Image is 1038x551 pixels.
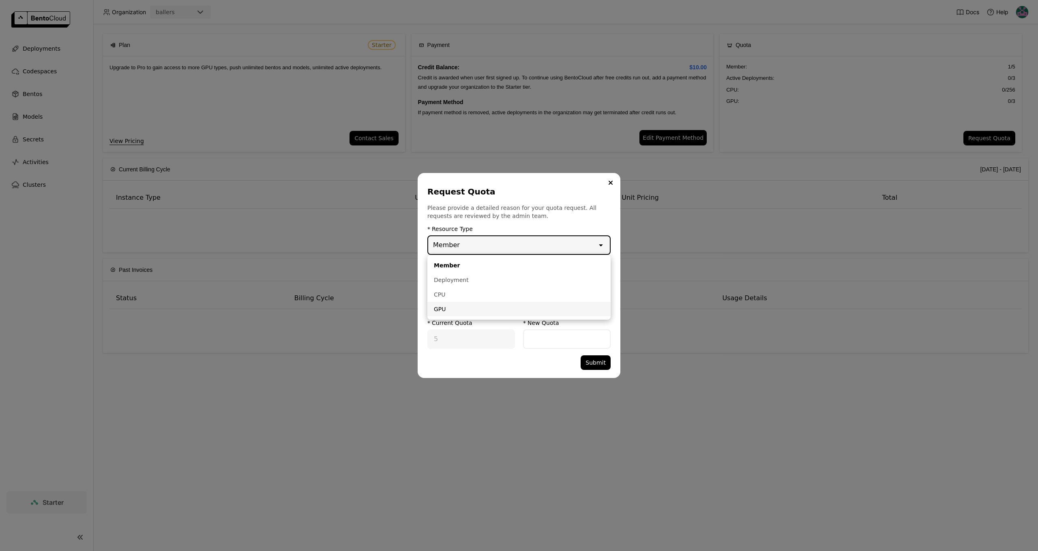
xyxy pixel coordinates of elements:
div: CPU [434,290,604,299]
div: Member [433,240,460,250]
div: dialog [418,173,620,378]
div: Deployment [434,276,604,284]
div: Current Quota [432,320,472,326]
button: Close [606,178,616,188]
div: New Quota [528,320,559,326]
p: Please provide a detailed reason for your quota request. All requests are reviewed by the admin t... [427,204,611,220]
svg: open [597,241,605,249]
button: Submit [581,355,611,370]
div: Resource Type [432,226,473,232]
div: Member [434,261,604,269]
ul: Menu [427,255,611,320]
div: Request Quota [427,186,607,197]
input: Selected Member. [461,240,461,250]
div: GPU [434,305,604,313]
